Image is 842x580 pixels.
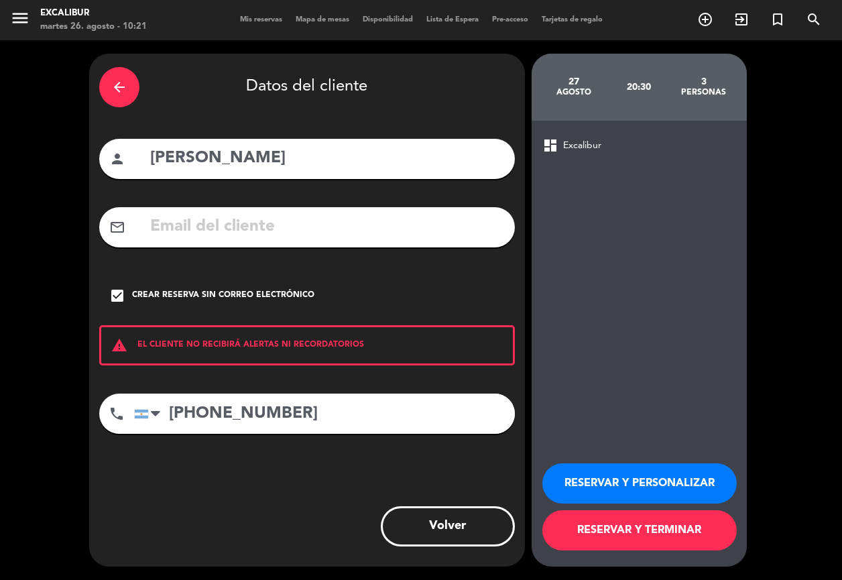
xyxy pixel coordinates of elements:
[542,137,558,154] span: dashboard
[770,11,786,27] i: turned_in_not
[111,79,127,95] i: arrow_back
[132,289,314,302] div: Crear reserva sin correo electrónico
[289,16,356,23] span: Mapa de mesas
[542,87,607,98] div: agosto
[356,16,420,23] span: Disponibilidad
[535,16,609,23] span: Tarjetas de regalo
[733,11,749,27] i: exit_to_app
[109,288,125,304] i: check_box
[10,8,30,28] i: menu
[563,138,601,154] span: Excalibur
[697,11,713,27] i: add_circle_outline
[40,7,147,20] div: Excalibur
[149,145,505,172] input: Nombre del cliente
[420,16,485,23] span: Lista de Espera
[40,20,147,34] div: martes 26. agosto - 10:21
[542,510,737,550] button: RESERVAR Y TERMINAR
[233,16,289,23] span: Mis reservas
[485,16,535,23] span: Pre-acceso
[806,11,822,27] i: search
[10,8,30,33] button: menu
[149,213,505,241] input: Email del cliente
[671,87,736,98] div: personas
[135,394,166,433] div: Argentina: +54
[101,337,137,353] i: warning
[99,325,515,365] div: EL CLIENTE NO RECIBIRÁ ALERTAS NI RECORDATORIOS
[542,76,607,87] div: 27
[606,64,671,111] div: 20:30
[99,64,515,111] div: Datos del cliente
[109,406,125,422] i: phone
[381,506,515,546] button: Volver
[109,219,125,235] i: mail_outline
[671,76,736,87] div: 3
[542,463,737,504] button: RESERVAR Y PERSONALIZAR
[134,394,515,434] input: Número de teléfono...
[109,151,125,167] i: person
